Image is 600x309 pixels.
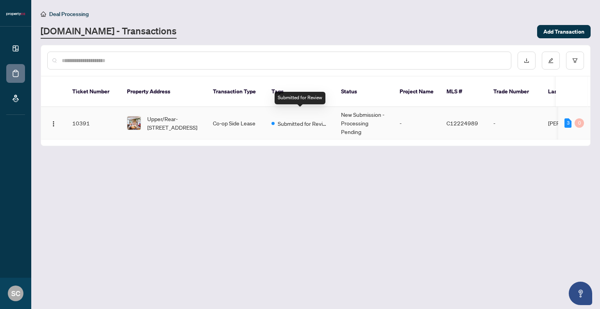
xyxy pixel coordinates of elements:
span: download [524,58,529,63]
td: Co-op Side Lease [207,107,265,139]
button: Open asap [569,282,592,305]
th: Ticket Number [66,77,121,107]
th: Transaction Type [207,77,265,107]
td: New Submission - Processing Pending [335,107,393,139]
button: filter [566,52,584,70]
span: Add Transaction [543,25,584,38]
button: download [518,52,536,70]
span: Deal Processing [49,11,89,18]
img: thumbnail-img [127,116,141,130]
span: filter [572,58,578,63]
span: SC [11,288,20,299]
span: Upper/Rear-[STREET_ADDRESS] [147,114,200,132]
td: - [393,107,440,139]
td: - [487,107,542,139]
th: Trade Number [487,77,542,107]
span: home [41,11,46,17]
div: 3 [564,118,571,128]
span: edit [548,58,554,63]
span: Submitted for Review [278,119,329,128]
button: edit [542,52,560,70]
a: [DOMAIN_NAME] - Transactions [41,25,177,39]
th: MLS # [440,77,487,107]
th: Project Name [393,77,440,107]
img: logo [6,12,25,16]
button: Logo [47,117,60,129]
th: Property Address [121,77,207,107]
div: Submitted for Review [275,92,325,104]
th: Status [335,77,393,107]
div: 0 [575,118,584,128]
th: Tags [265,77,335,107]
td: 10391 [66,107,121,139]
button: Add Transaction [537,25,591,38]
span: C12224989 [446,120,478,127]
img: Logo [50,121,57,127]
